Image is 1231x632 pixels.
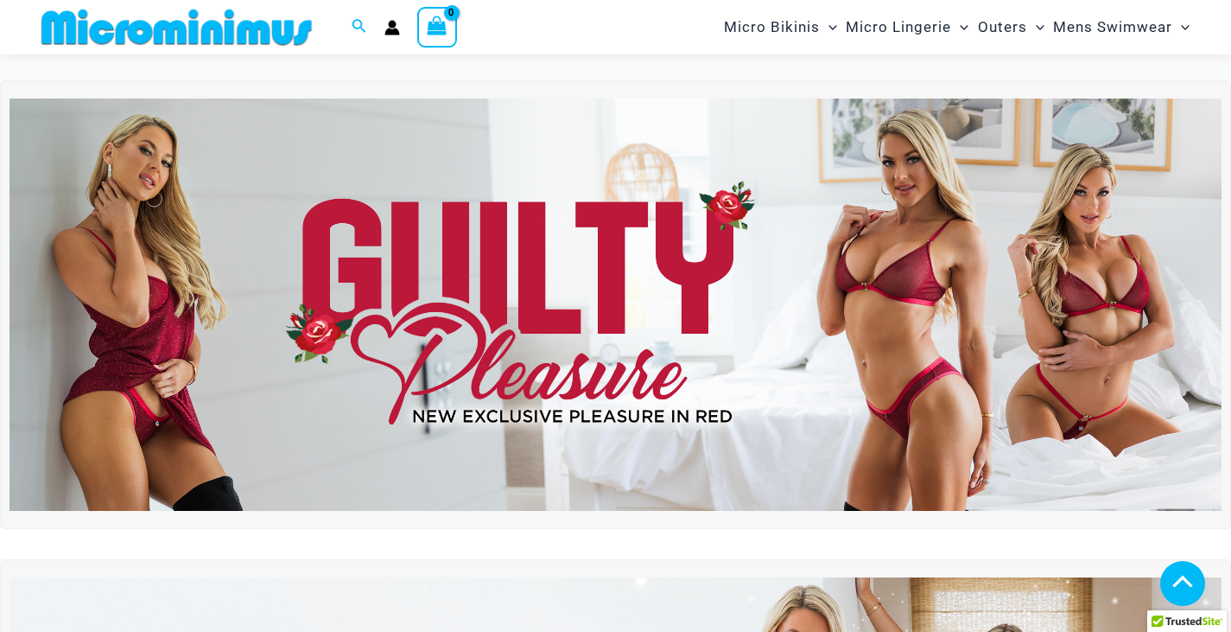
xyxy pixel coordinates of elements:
[1049,5,1194,49] a: Mens SwimwearMenu ToggleMenu Toggle
[417,7,457,47] a: View Shopping Cart, empty
[974,5,1049,49] a: OutersMenu ToggleMenu Toggle
[1172,5,1190,49] span: Menu Toggle
[720,5,841,49] a: Micro BikinisMenu ToggleMenu Toggle
[1027,5,1044,49] span: Menu Toggle
[717,3,1196,52] nav: Site Navigation
[978,5,1027,49] span: Outers
[1053,5,1172,49] span: Mens Swimwear
[35,8,319,47] img: MM SHOP LOGO FLAT
[841,5,973,49] a: Micro LingerieMenu ToggleMenu Toggle
[10,99,1221,511] img: Guilty Pleasures Red Lingerie
[820,5,837,49] span: Menu Toggle
[846,5,951,49] span: Micro Lingerie
[724,5,820,49] span: Micro Bikinis
[951,5,968,49] span: Menu Toggle
[384,20,400,35] a: Account icon link
[352,16,367,38] a: Search icon link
